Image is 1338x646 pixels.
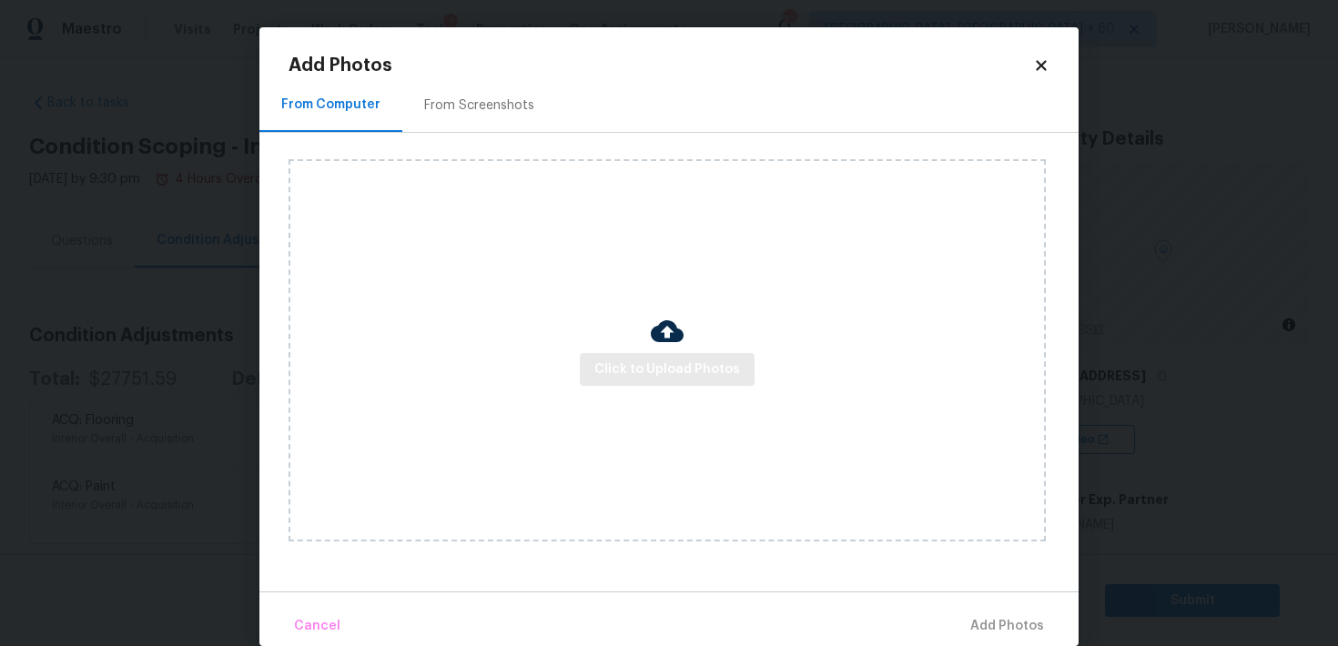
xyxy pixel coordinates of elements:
span: Cancel [294,615,340,638]
div: From Screenshots [424,96,534,115]
button: Click to Upload Photos [580,353,755,387]
img: Cloud Upload Icon [651,315,684,348]
span: Click to Upload Photos [594,358,740,381]
button: Cancel [287,607,348,646]
div: From Computer [281,96,380,114]
h2: Add Photos [289,56,1033,75]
